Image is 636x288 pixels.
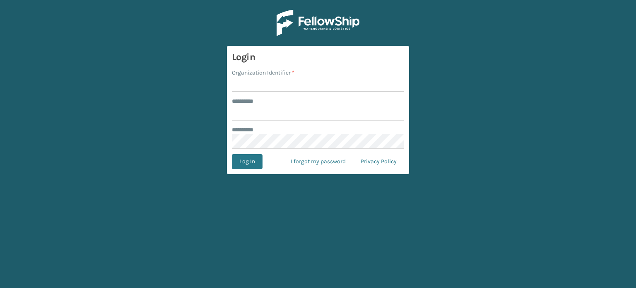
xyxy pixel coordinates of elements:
[232,68,294,77] label: Organization Identifier
[283,154,353,169] a: I forgot my password
[353,154,404,169] a: Privacy Policy
[232,51,404,63] h3: Login
[232,154,263,169] button: Log In
[277,10,359,36] img: Logo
